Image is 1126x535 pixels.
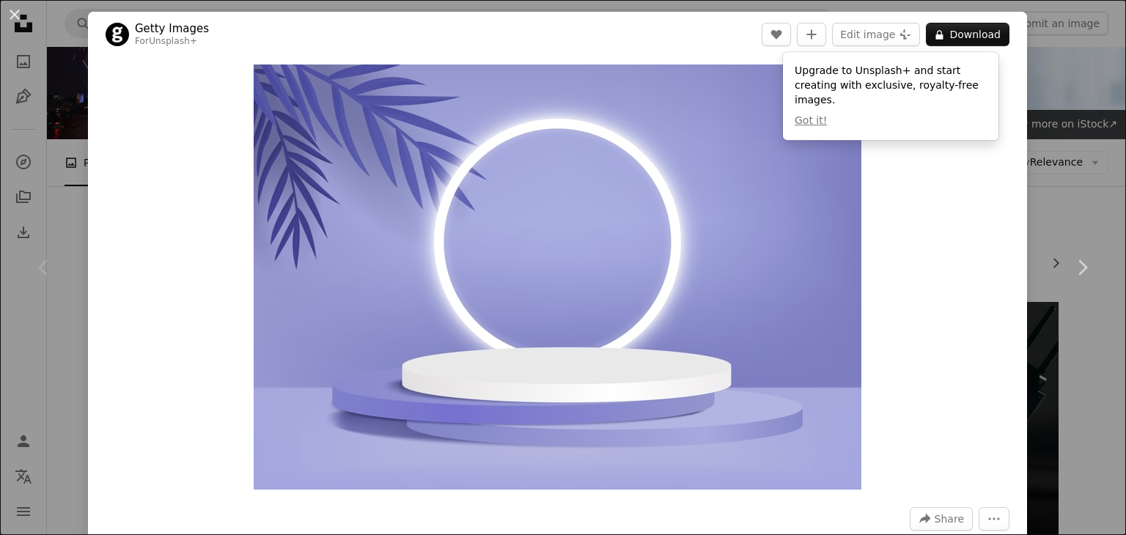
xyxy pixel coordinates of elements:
button: Download [926,23,1009,46]
span: Share [935,508,964,530]
button: Add to Collection [797,23,826,46]
a: Unsplash+ [149,36,197,46]
button: Like [762,23,791,46]
button: Share this image [910,507,973,531]
div: For [135,36,209,48]
button: Got it! [795,114,827,128]
button: Zoom in on this image [254,64,861,490]
a: Getty Images [135,21,209,36]
button: More Actions [979,507,1009,531]
button: Edit image [832,23,920,46]
a: Next [1038,197,1126,338]
img: Go to Getty Images's profile [106,23,129,46]
div: Upgrade to Unsplash+ and start creating with exclusive, royalty-free images. [783,52,998,140]
img: Podium in abstract purple composition, 3d render, 3d illustration, Background mockup 3d purple wi... [254,64,861,490]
